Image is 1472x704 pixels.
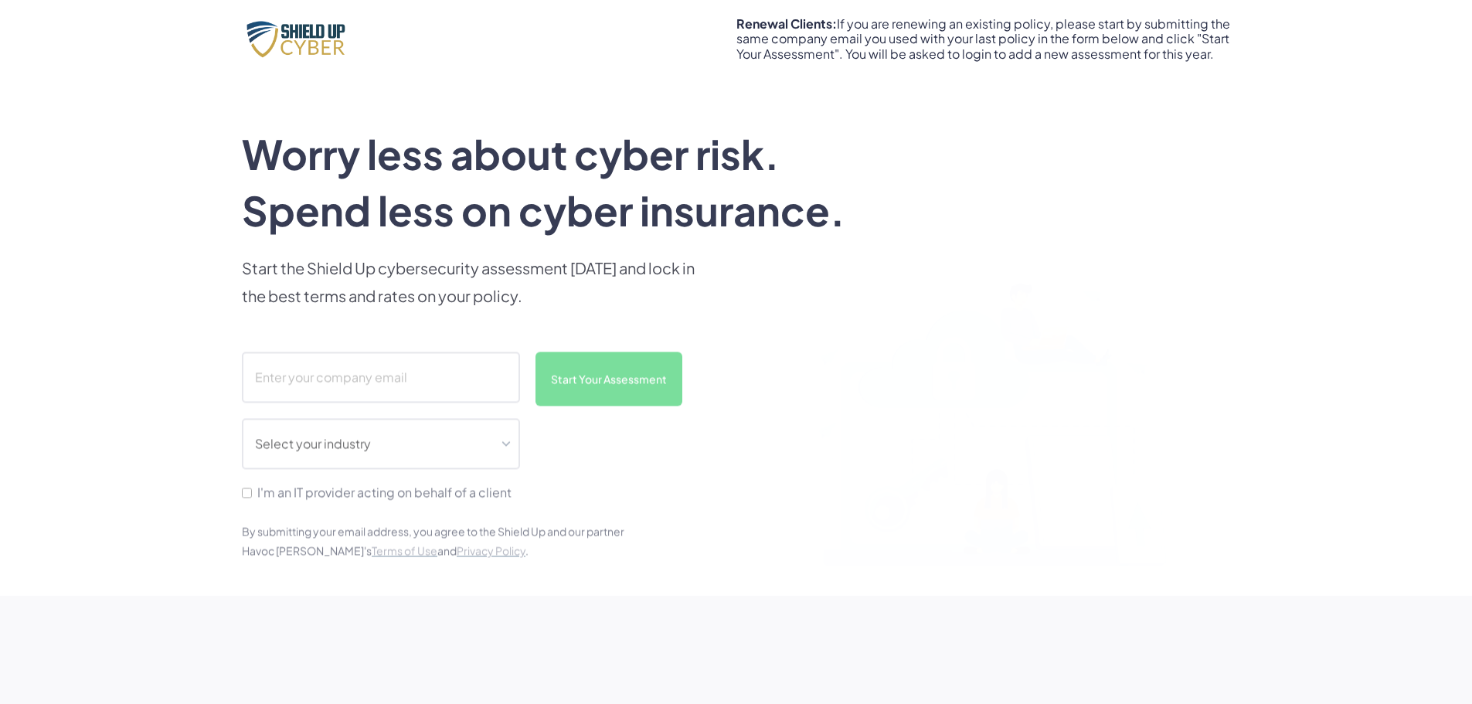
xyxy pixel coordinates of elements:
div: If you are renewing an existing policy, please start by submitting the same company email you use... [736,16,1231,61]
span: I'm an IT provider acting on behalf of a client [257,485,512,499]
input: I'm an IT provider acting on behalf of a client [242,488,252,498]
p: Start the Shield Up cybersecurity assessment [DATE] and lock in the best terms and rates on your ... [242,254,705,310]
a: Terms of Use [372,543,437,557]
input: Start Your Assessment [535,352,682,406]
form: scanform [242,352,705,503]
img: Shield Up Cyber Logo [242,17,358,60]
div: By submitting your email address, you agree to the Shield Up and our partner Havoc [PERSON_NAME]'... [242,522,644,560]
h1: Worry less about cyber risk. Spend less on cyber insurance. [242,126,885,239]
strong: Renewal Clients: [736,15,837,32]
input: Enter your company email [242,352,520,403]
a: Privacy Policy [457,543,525,557]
